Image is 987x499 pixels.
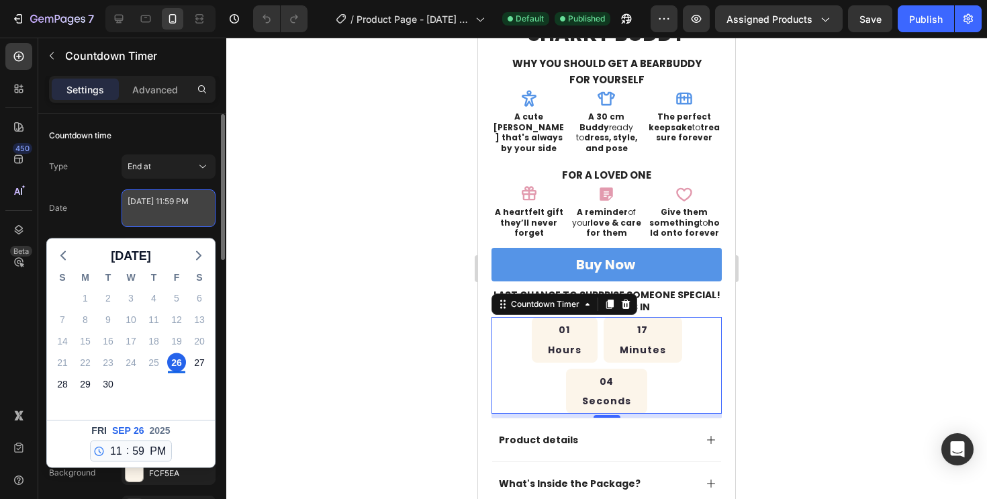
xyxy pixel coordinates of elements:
[848,5,892,32] button: Save
[65,48,210,64] p: Countdown Timer
[49,467,95,479] div: Background
[253,5,308,32] div: Undo/Redo
[516,13,544,25] span: Default
[105,246,156,266] button: [DATE]
[49,161,68,173] div: Type
[859,13,882,25] span: Save
[132,83,178,97] p: Advanced
[10,246,32,257] div: Beta
[357,12,470,26] span: Product Page - [DATE] 16:19:44
[5,5,100,32] button: 7
[909,12,943,26] div: Publish
[49,202,67,214] div: Date
[898,5,954,32] button: Publish
[13,143,32,154] div: 450
[128,161,151,171] span: End at
[149,467,212,480] div: FCF5EA
[350,12,354,26] span: /
[941,433,974,465] div: Open Intercom Messenger
[568,13,605,25] span: Published
[88,11,94,27] p: 7
[715,5,843,32] button: Assigned Products
[111,246,151,266] span: [DATE]
[478,38,735,499] iframe: Design area
[49,130,111,142] div: Countdown time
[726,12,812,26] span: Assigned Products
[66,83,104,97] p: Settings
[122,154,216,179] button: End at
